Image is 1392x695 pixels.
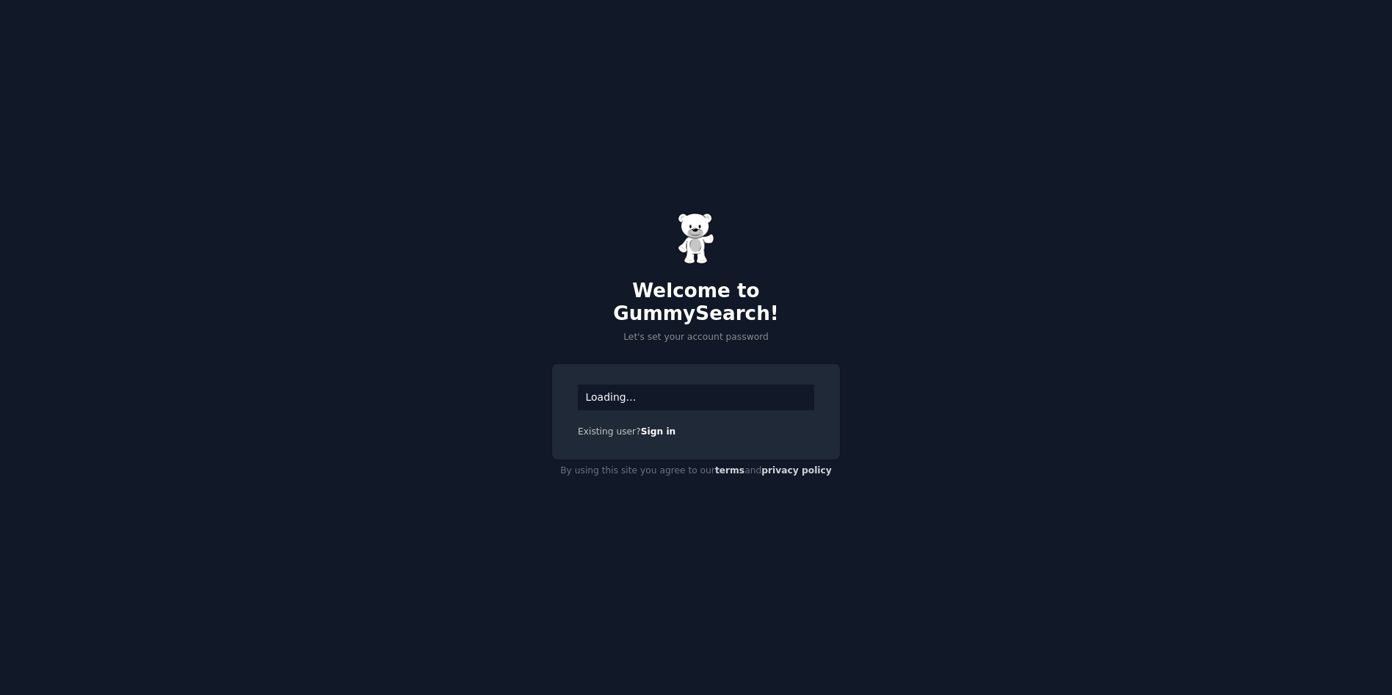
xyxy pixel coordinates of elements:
h2: Welcome to GummySearch! [552,280,840,326]
div: Loading... [578,385,814,410]
div: By using this site you agree to our and [552,459,840,483]
a: terms [715,465,744,476]
p: Let's set your account password [552,331,840,344]
span: Existing user? [578,426,641,437]
img: Gummy Bear [678,213,714,264]
a: Sign in [641,426,676,437]
a: privacy policy [761,465,832,476]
